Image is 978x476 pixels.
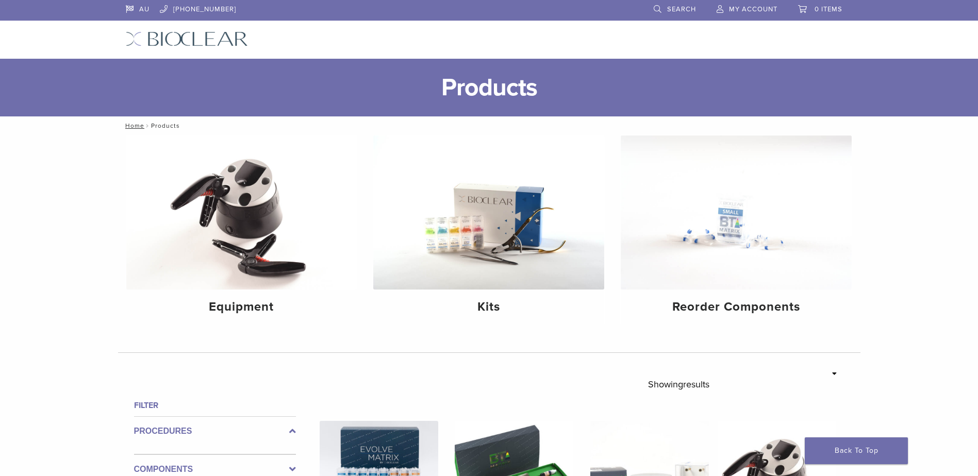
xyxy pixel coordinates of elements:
[621,135,852,323] a: Reorder Components
[729,5,777,13] span: My Account
[648,373,709,395] p: Showing results
[118,116,860,135] nav: Products
[373,135,604,290] img: Kits
[126,135,357,323] a: Equipment
[805,437,908,464] a: Back To Top
[135,298,349,316] h4: Equipment
[134,399,296,412] h4: Filter
[144,123,151,128] span: /
[667,5,696,13] span: Search
[382,298,596,316] h4: Kits
[126,135,357,290] img: Equipment
[815,5,842,13] span: 0 items
[122,122,144,129] a: Home
[629,298,843,316] h4: Reorder Components
[621,135,852,290] img: Reorder Components
[373,135,604,323] a: Kits
[134,463,296,475] label: Components
[126,31,248,46] img: Bioclear
[134,425,296,437] label: Procedures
